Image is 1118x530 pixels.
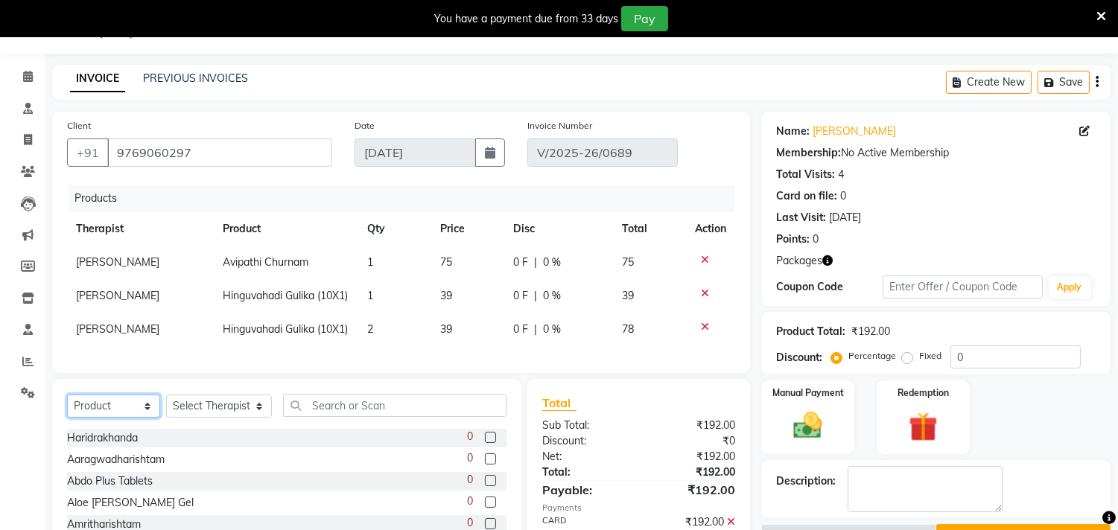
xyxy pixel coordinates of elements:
[542,395,577,411] span: Total
[513,288,528,304] span: 0 F
[143,71,248,85] a: PREVIOUS INVOICES
[813,232,819,247] div: 0
[355,119,375,132] label: Date
[67,212,214,246] th: Therapist
[639,464,747,480] div: ₹192.00
[440,255,452,269] span: 75
[513,322,528,337] span: 0 F
[67,473,153,489] div: Abdo Plus Tablets
[776,279,883,295] div: Coupon Code
[776,145,841,161] div: Membership:
[776,473,836,489] div: Description:
[1049,276,1091,298] button: Apply
[543,288,561,304] span: 0 %
[622,289,634,302] span: 39
[838,167,844,182] div: 4
[776,253,822,269] span: Packages
[848,349,896,363] label: Percentage
[776,145,1096,161] div: No Active Membership
[527,119,592,132] label: Invoice Number
[67,138,109,167] button: +91
[70,66,125,92] a: INVOICE
[534,255,537,270] span: |
[543,322,561,337] span: 0 %
[776,350,822,365] div: Discount:
[358,212,431,246] th: Qty
[813,124,896,139] a: [PERSON_NAME]
[639,481,747,499] div: ₹192.00
[622,322,634,336] span: 78
[919,349,941,363] label: Fixed
[772,386,844,400] label: Manual Payment
[76,255,159,269] span: [PERSON_NAME]
[67,452,165,467] div: Aaragwadharishtam
[504,212,613,246] th: Disc
[513,255,528,270] span: 0 F
[467,429,473,444] span: 0
[542,502,735,514] div: Payments
[67,119,91,132] label: Client
[776,232,810,247] div: Points:
[534,322,537,337] span: |
[434,11,618,27] div: You have a payment due from 33 days
[67,495,194,511] div: Aloe [PERSON_NAME] Gel
[283,394,506,417] input: Search or Scan
[76,289,159,302] span: [PERSON_NAME]
[613,212,686,246] th: Total
[367,289,373,302] span: 1
[898,386,949,400] label: Redemption
[883,275,1042,298] input: Enter Offer / Coupon Code
[776,188,837,204] div: Card on file:
[440,322,452,336] span: 39
[639,449,747,464] div: ₹192.00
[76,322,159,336] span: [PERSON_NAME]
[223,322,348,336] span: Hinguvahadi Gulika (10X1)
[784,409,831,442] img: _cash.svg
[531,418,639,433] div: Sub Total:
[622,255,634,269] span: 75
[367,322,373,336] span: 2
[214,212,358,246] th: Product
[223,255,308,269] span: Avipathi Churnam
[776,210,826,226] div: Last Visit:
[367,255,373,269] span: 1
[543,255,561,270] span: 0 %
[776,167,835,182] div: Total Visits:
[431,212,504,246] th: Price
[467,450,473,466] span: 0
[840,188,846,204] div: 0
[829,210,861,226] div: [DATE]
[531,514,639,530] div: CARD
[851,324,890,339] div: ₹192.00
[467,494,473,509] span: 0
[67,430,138,446] div: Haridrakhanda
[946,71,1032,94] button: Create New
[1038,71,1090,94] button: Save
[531,433,639,449] div: Discount:
[776,324,845,339] div: Product Total:
[900,409,947,445] img: _gift.svg
[107,138,332,167] input: Search by Name/Mobile/Email/Code
[639,418,747,433] div: ₹192.00
[776,124,810,139] div: Name:
[534,288,537,304] span: |
[223,289,348,302] span: Hinguvahadi Gulika (10X1)
[531,481,639,499] div: Payable:
[686,212,735,246] th: Action
[621,6,668,31] button: Pay
[69,185,746,212] div: Products
[440,289,452,302] span: 39
[531,464,639,480] div: Total:
[531,449,639,464] div: Net:
[639,514,747,530] div: ₹192.00
[467,472,473,488] span: 0
[639,433,747,449] div: ₹0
